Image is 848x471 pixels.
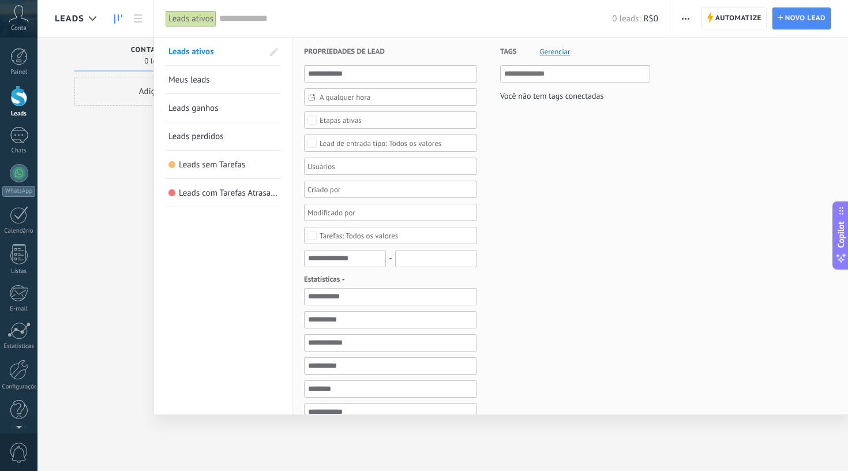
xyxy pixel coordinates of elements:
[179,159,245,170] span: Leads sem Tarefas
[500,88,603,103] div: Você não tem tags conectadas
[166,10,216,27] div: Leads ativos
[2,227,36,235] div: Calendário
[166,122,280,151] li: Leads perdidos
[2,383,36,391] div: Configurações
[11,25,27,32] span: Conta
[2,110,36,118] div: Leads
[168,189,176,197] span: Leads com Tarefas Atrasadas
[2,305,36,313] div: E-mail
[835,222,847,248] span: Copilot
[320,116,362,125] div: Etapas ativas
[168,66,277,94] a: Meus leads
[540,48,571,55] span: Gerenciar
[2,147,36,155] div: Chats
[612,13,640,24] span: 0 leads:
[168,151,277,178] a: Leads sem Tarefas
[320,139,441,148] div: Todos os valores
[320,93,471,102] span: A qualquer hora
[644,13,658,24] span: R$0
[168,38,263,65] a: Leads ativos
[168,131,224,142] span: Leads perdidos
[320,231,398,240] div: Todos os valores
[304,273,348,285] span: Estatísticas
[2,186,35,197] div: WhatsApp
[166,94,280,122] li: Leads ganhos
[168,161,176,169] span: Leads sem Tarefas
[168,103,219,114] span: Leads ganhos
[168,46,214,57] span: Leads ativos
[166,151,280,179] li: Leads sem Tarefas
[2,268,36,275] div: Listas
[166,179,280,207] li: Leads com Tarefas Atrasadas
[166,38,280,66] li: Leads ativos
[2,69,36,76] div: Painel
[2,343,36,350] div: Estatísticas
[168,74,210,85] span: Meus leads
[168,122,277,150] a: Leads perdidos
[166,66,280,94] li: Meus leads
[168,94,277,122] a: Leads ganhos
[389,251,392,267] span: -
[168,179,277,207] a: Leads com Tarefas Atrasadas
[179,188,283,199] span: Leads com Tarefas Atrasadas
[500,38,517,66] span: Tags
[304,38,385,66] span: Propriedades de lead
